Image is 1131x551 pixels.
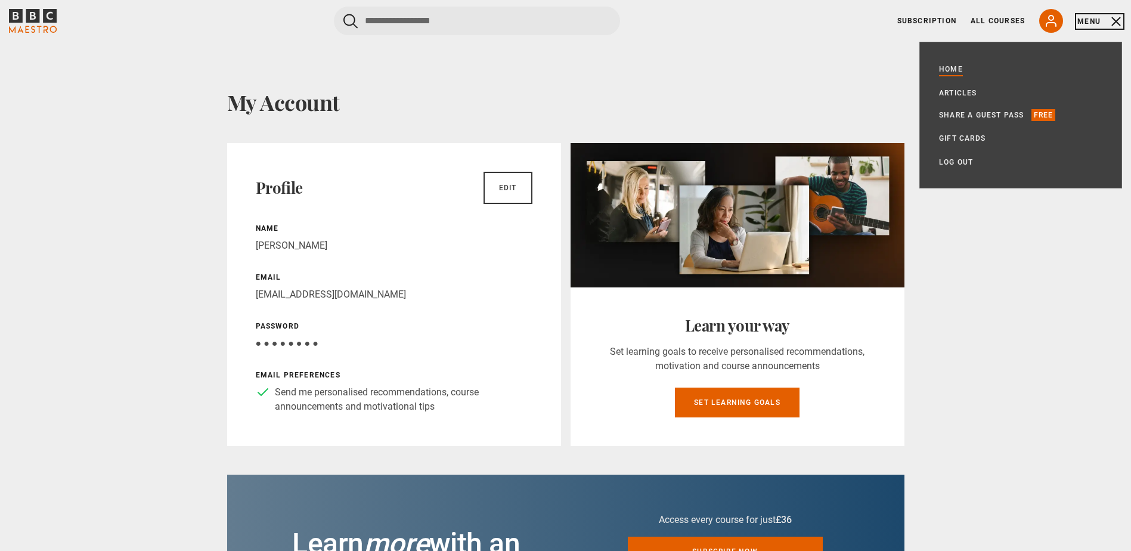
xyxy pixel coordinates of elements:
[256,370,532,380] p: Email preferences
[939,156,973,168] a: Log out
[343,14,358,29] button: Submit the search query
[256,272,532,283] p: Email
[897,16,956,26] a: Subscription
[9,9,57,33] svg: BBC Maestro
[939,132,986,144] a: Gift Cards
[971,16,1025,26] a: All Courses
[334,7,620,35] input: Search
[227,89,904,114] h1: My Account
[675,388,800,417] a: Set learning goals
[256,287,532,302] p: [EMAIL_ADDRESS][DOMAIN_NAME]
[599,345,876,373] p: Set learning goals to receive personalised recommendations, motivation and course announcements
[256,239,532,253] p: [PERSON_NAME]
[275,385,532,414] p: Send me personalised recommendations, course announcements and motivational tips
[776,514,792,525] span: £36
[939,87,977,99] a: Articles
[484,172,532,204] a: Edit
[256,178,303,197] h2: Profile
[1077,16,1122,27] button: Toggle navigation
[256,338,318,349] span: ● ● ● ● ● ● ● ●
[939,109,1024,121] a: Share a guest pass
[628,513,823,527] p: Access every course for just
[256,321,532,332] p: Password
[1031,109,1056,121] p: Free
[599,316,876,335] h2: Learn your way
[939,63,963,75] a: Home
[256,223,532,234] p: Name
